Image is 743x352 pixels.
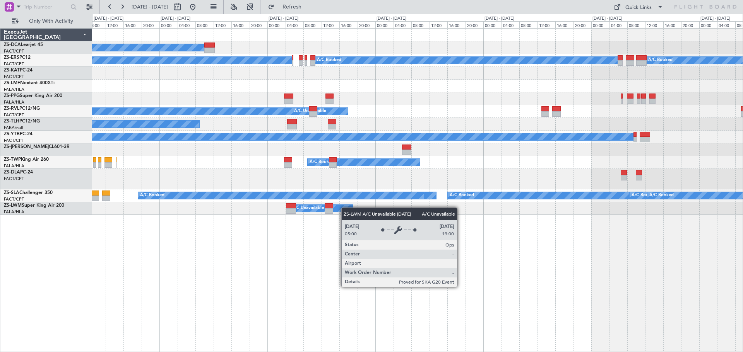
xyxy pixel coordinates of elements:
button: Quick Links [610,1,667,13]
a: FACT/CPT [4,138,24,143]
a: FALA/HLA [4,209,24,215]
a: ZS-YTBPC-24 [4,132,33,136]
div: Quick Links [625,4,652,12]
div: A/C Booked [450,190,474,201]
span: ZS-PPG [4,94,20,98]
div: 04:00 [286,21,303,28]
span: ZS-TWP [4,157,21,162]
div: 04:00 [394,21,411,28]
div: 12:00 [106,21,123,28]
a: FACT/CPT [4,61,24,67]
div: [DATE] - [DATE] [592,15,622,22]
a: ZS-KATPC-24 [4,68,33,73]
a: ZS-ERSPC12 [4,55,31,60]
div: 08:00 [519,21,537,28]
div: A/C Booked [649,190,674,201]
a: ZS-SLAChallenger 350 [4,190,53,195]
a: ZS-DCALearjet 45 [4,43,43,47]
div: A/C Booked [632,190,656,201]
a: ZS-LWMSuper King Air 200 [4,203,64,208]
a: FALA/HLA [4,87,24,92]
span: ZS-RVL [4,106,19,111]
div: 00:00 [483,21,501,28]
span: ZS-LMF [4,81,20,85]
div: 08:00 [195,21,213,28]
div: 16:00 [339,21,357,28]
div: 00:00 [159,21,177,28]
a: FALA/HLA [4,99,24,105]
a: ZS-RVLPC12/NG [4,106,40,111]
div: 00:00 [699,21,717,28]
div: A/C Unavailable [294,105,326,117]
span: Refresh [276,4,308,10]
span: ZS-ERS [4,55,19,60]
div: 08:00 [627,21,645,28]
div: [DATE] - [DATE] [377,15,406,22]
div: 04:00 [609,21,627,28]
a: ZS-[PERSON_NAME]CL601-3R [4,145,70,149]
span: [DATE] - [DATE] [132,3,168,10]
div: A/C Booked [140,190,164,201]
div: [DATE] - [DATE] [94,15,123,22]
div: 04:00 [178,21,195,28]
a: FACT/CPT [4,196,24,202]
div: 04:00 [717,21,735,28]
div: 16:00 [447,21,465,28]
a: FALA/HLA [4,163,24,169]
div: 12:00 [645,21,663,28]
div: 08:00 [303,21,321,28]
span: ZS-SLA [4,190,19,195]
span: ZS-DLA [4,170,20,175]
div: [DATE] - [DATE] [700,15,730,22]
div: 12:00 [430,21,447,28]
div: 20:00 [681,21,699,28]
span: ZS-LWM [4,203,22,208]
a: FACT/CPT [4,176,24,182]
div: A/C Booked [317,54,341,66]
div: 00:00 [375,21,393,28]
div: [DATE] - [DATE] [161,15,190,22]
div: A/C Unavailable [292,202,324,214]
a: ZS-DLAPC-24 [4,170,33,175]
span: ZS-[PERSON_NAME] [4,145,49,149]
a: FACT/CPT [4,48,24,54]
button: Refresh [264,1,311,13]
a: FABA/null [4,125,23,131]
div: 12:00 [322,21,339,28]
span: ZS-YTB [4,132,20,136]
span: ZS-DCA [4,43,21,47]
div: 20:00 [574,21,591,28]
div: [DATE] - [DATE] [484,15,514,22]
div: 20:00 [142,21,159,28]
div: 04:00 [502,21,519,28]
div: 00:00 [267,21,285,28]
div: A/C Booked [648,54,673,66]
div: 16:00 [663,21,681,28]
span: Only With Activity [20,19,82,24]
div: 08:00 [411,21,429,28]
div: 16:00 [555,21,573,28]
span: ZS-KAT [4,68,20,73]
div: 12:00 [214,21,231,28]
a: FACT/CPT [4,74,24,80]
span: ZS-TLH [4,119,19,124]
div: 16:00 [231,21,249,28]
div: 12:00 [538,21,555,28]
a: ZS-PPGSuper King Air 200 [4,94,62,98]
div: [DATE] - [DATE] [269,15,298,22]
div: A/C Booked [310,156,334,168]
input: Trip Number [24,1,68,13]
div: 16:00 [123,21,141,28]
div: 20:00 [250,21,267,28]
button: Only With Activity [9,15,84,27]
a: ZS-LMFNextant 400XTi [4,81,55,85]
a: ZS-TWPKing Air 260 [4,157,49,162]
a: ZS-TLHPC12/NG [4,119,40,124]
a: FACT/CPT [4,112,24,118]
div: 00:00 [591,21,609,28]
div: 20:00 [466,21,483,28]
div: 08:00 [87,21,105,28]
div: 20:00 [358,21,375,28]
